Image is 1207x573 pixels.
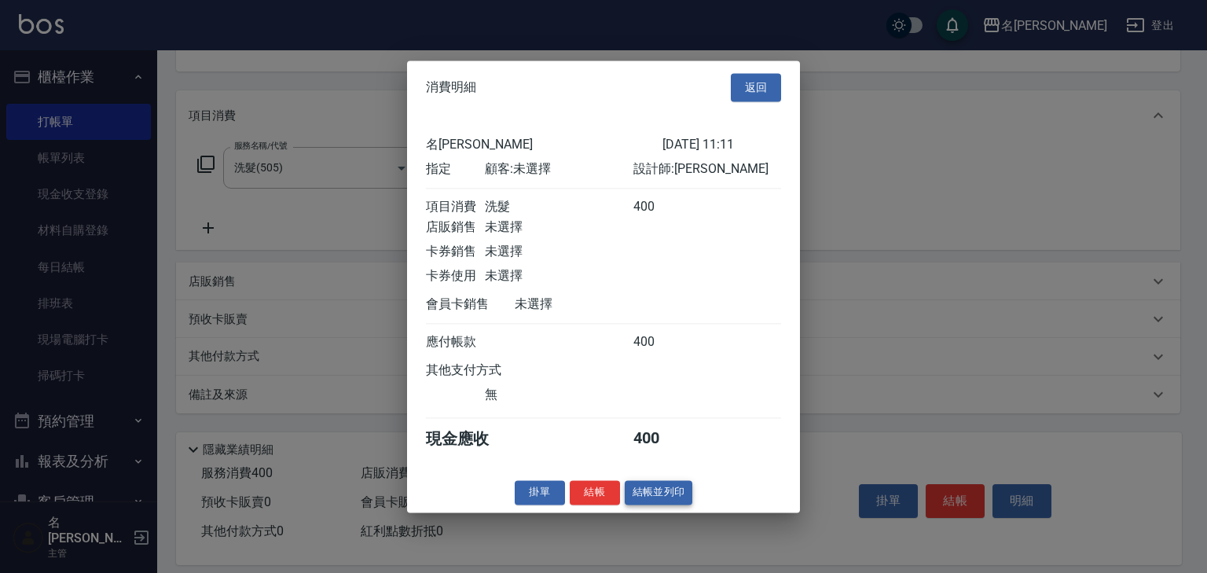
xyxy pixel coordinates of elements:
[426,362,545,379] div: 其他支付方式
[485,387,633,403] div: 無
[426,428,515,450] div: 現金應收
[426,137,662,153] div: 名[PERSON_NAME]
[633,199,692,215] div: 400
[625,480,693,505] button: 結帳並列印
[731,73,781,102] button: 返回
[426,79,476,95] span: 消費明細
[426,334,485,351] div: 應付帳款
[633,428,692,450] div: 400
[426,161,485,178] div: 指定
[633,161,781,178] div: 設計師: [PERSON_NAME]
[485,219,633,236] div: 未選擇
[515,296,662,313] div: 未選擇
[485,268,633,285] div: 未選擇
[662,137,781,153] div: [DATE] 11:11
[426,199,485,215] div: 項目消費
[426,268,485,285] div: 卡券使用
[485,244,633,260] div: 未選擇
[570,480,620,505] button: 結帳
[426,219,485,236] div: 店販銷售
[426,244,485,260] div: 卡券銷售
[485,199,633,215] div: 洗髮
[515,480,565,505] button: 掛單
[485,161,633,178] div: 顧客: 未選擇
[633,334,692,351] div: 400
[426,296,515,313] div: 會員卡銷售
